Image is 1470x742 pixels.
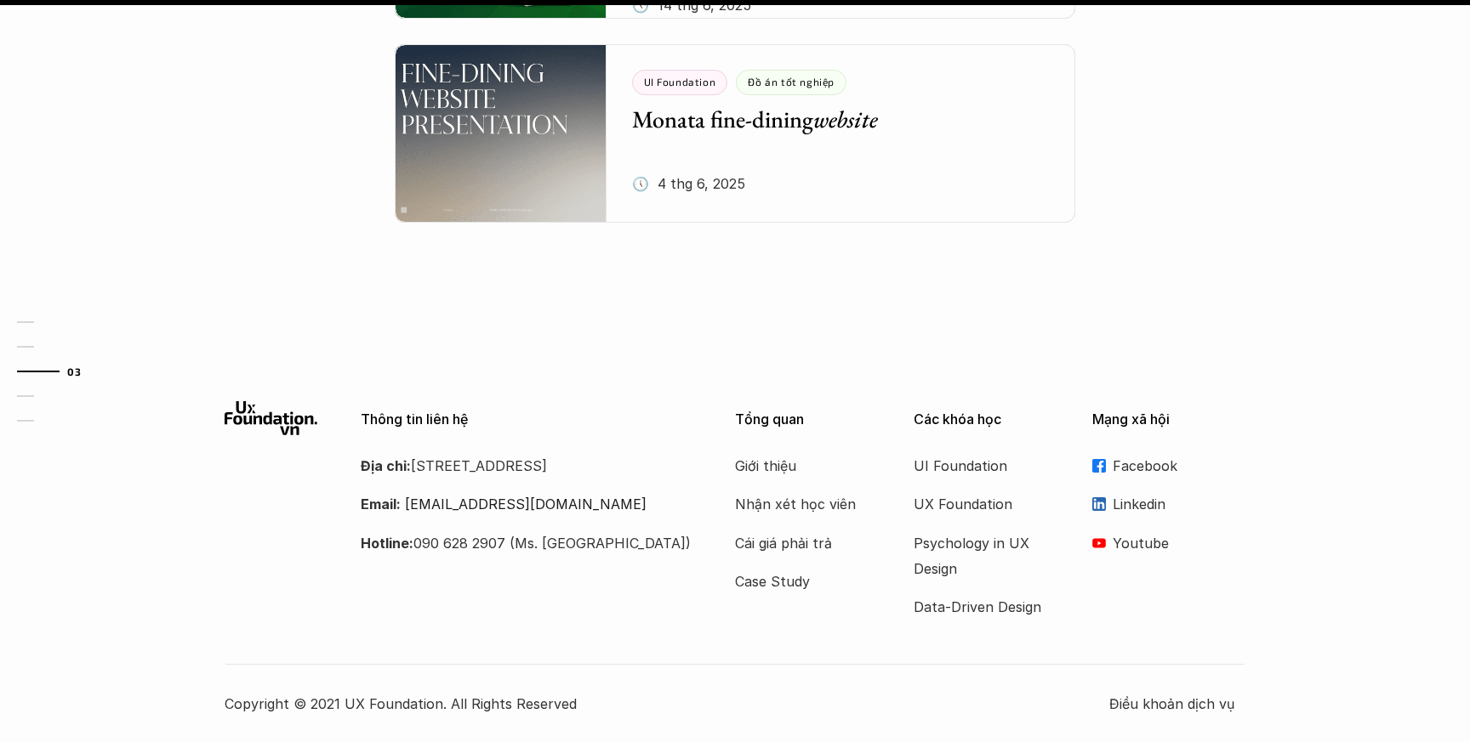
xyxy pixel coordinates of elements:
a: UI FoundationĐồ án tốt nghiệpMonata fine-diningwebsite🕔 4 thg 6, 2025 [395,44,1075,223]
p: Copyright © 2021 UX Foundation. All Rights Reserved [225,691,1109,717]
a: Facebook [1092,453,1245,479]
a: Data-Driven Design [914,594,1050,620]
strong: Hotline: [361,535,413,552]
a: [EMAIL_ADDRESS][DOMAIN_NAME] [405,496,647,513]
a: 03 [17,361,98,382]
p: Các khóa học [914,411,1067,428]
p: 090 628 2907 (Ms. [GEOGRAPHIC_DATA]) [361,530,692,556]
a: Case Study [735,569,871,594]
a: Điều khoản dịch vụ [1109,691,1245,717]
p: Linkedin [1113,491,1245,517]
strong: 03 [67,365,81,377]
p: [STREET_ADDRESS] [361,453,692,479]
a: Giới thiệu [735,453,871,479]
strong: Email: [361,496,401,513]
p: Tổng quan [735,411,888,428]
a: UX Foundation [914,491,1050,517]
a: Nhận xét học viên [735,491,871,517]
a: UI Foundation [914,453,1050,479]
p: Thông tin liên hệ [361,411,692,428]
p: Facebook [1113,453,1245,479]
a: Linkedin [1092,491,1245,517]
a: Cái giá phải trả [735,530,871,556]
strong: Địa chỉ: [361,457,411,474]
p: Youtube [1113,530,1245,556]
a: Youtube [1092,530,1245,556]
a: Psychology in UX Design [914,530,1050,582]
p: Mạng xã hội [1092,411,1245,428]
